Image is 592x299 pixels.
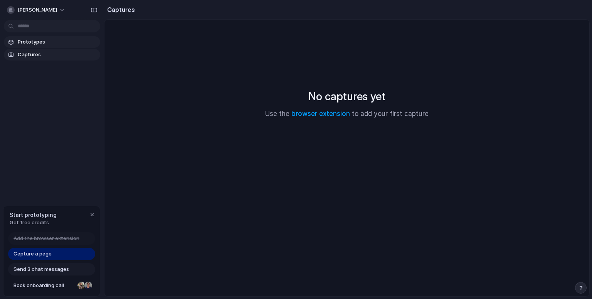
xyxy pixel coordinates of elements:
[18,38,97,46] span: Prototypes
[84,281,93,290] div: Christian Iacullo
[10,211,57,219] span: Start prototyping
[13,235,79,242] span: Add the browser extension
[104,5,135,14] h2: Captures
[4,49,100,60] a: Captures
[10,219,57,227] span: Get free credits
[18,51,97,59] span: Captures
[4,36,100,48] a: Prototypes
[13,265,69,273] span: Send 3 chat messages
[77,281,86,290] div: Nicole Kubica
[308,88,385,104] h2: No captures yet
[291,110,350,118] a: browser extension
[13,282,74,289] span: Book onboarding call
[8,279,95,292] a: Book onboarding call
[4,4,69,16] button: [PERSON_NAME]
[18,6,57,14] span: [PERSON_NAME]
[13,250,52,258] span: Capture a page
[265,109,429,119] p: Use the to add your first capture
